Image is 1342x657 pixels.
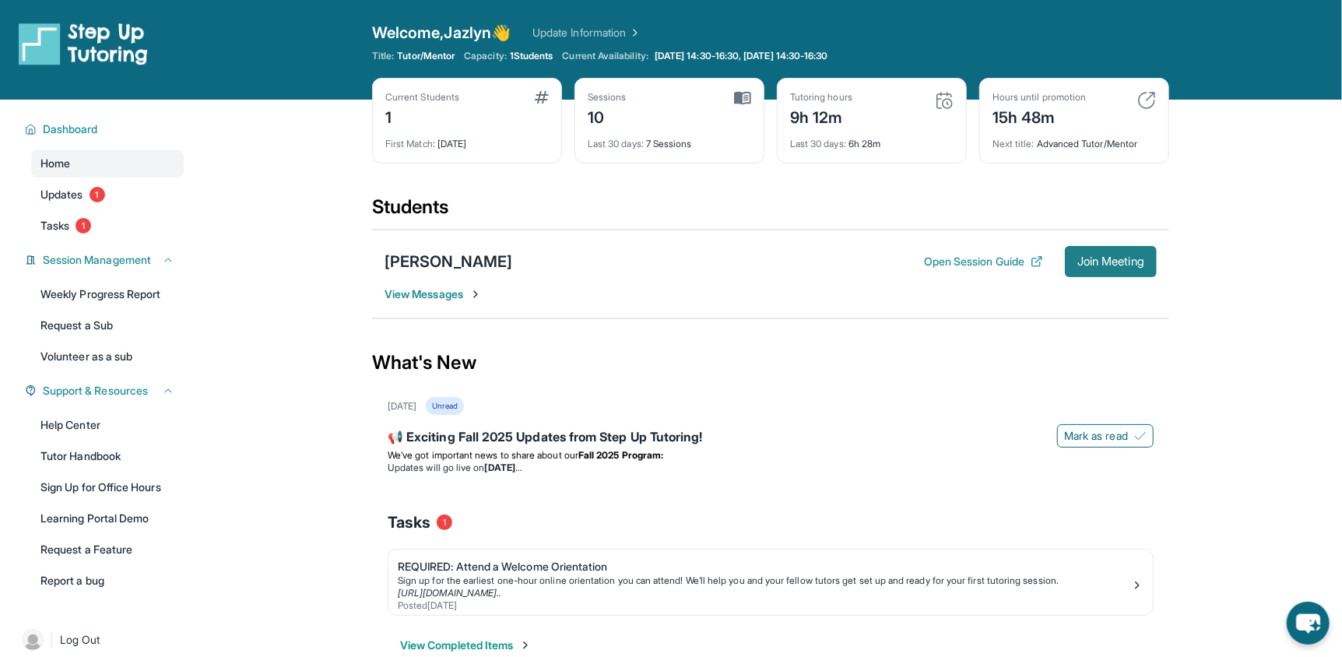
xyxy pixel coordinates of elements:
li: Updates will go live on [388,462,1154,474]
span: | [50,631,54,649]
div: 📢 Exciting Fall 2025 Updates from Step Up Tutoring! [388,427,1154,449]
button: Dashboard [37,121,174,137]
span: Updates [40,187,83,202]
div: Students [372,195,1169,229]
img: card [1137,91,1156,110]
strong: Fall 2025 Program: [578,449,663,461]
a: Request a Feature [31,536,184,564]
div: 9h 12m [790,104,852,128]
div: 15h 48m [992,104,1086,128]
img: logo [19,22,148,65]
a: Weekly Progress Report [31,280,184,308]
a: Volunteer as a sub [31,343,184,371]
a: Sign Up for Office Hours [31,473,184,501]
span: Last 30 days : [790,138,846,149]
span: Dashboard [43,121,98,137]
div: REQUIRED: Attend a Welcome Orientation [398,559,1131,574]
span: Join Meeting [1077,257,1144,266]
div: 6h 28m [790,128,954,150]
span: Capacity: [464,50,507,62]
span: Next title : [992,138,1035,149]
div: What's New [372,328,1169,397]
div: Sign up for the earliest one-hour online orientation you can attend! We’ll help you and your fell... [398,574,1131,587]
div: [DATE] [388,400,416,413]
div: [DATE] [385,128,549,150]
a: Updates1 [31,181,184,209]
button: Join Meeting [1065,246,1157,277]
button: Support & Resources [37,383,174,399]
span: Title: [372,50,394,62]
button: Mark as read [1057,424,1154,448]
a: Tutor Handbook [31,442,184,470]
div: Unread [426,397,463,415]
div: Tutoring hours [790,91,852,104]
span: Tasks [388,511,430,533]
a: Update Information [532,25,641,40]
span: 1 [437,515,452,530]
span: Home [40,156,70,171]
a: REQUIRED: Attend a Welcome OrientationSign up for the earliest one-hour online orientation you ca... [388,550,1153,615]
button: Open Session Guide [924,254,1043,269]
div: 10 [588,104,627,128]
div: 1 [385,104,459,128]
span: 1 [76,218,91,234]
span: Session Management [43,252,151,268]
div: Hours until promotion [992,91,1086,104]
img: Chevron Right [626,25,641,40]
a: [URL][DOMAIN_NAME].. [398,587,501,599]
button: chat-button [1287,602,1330,645]
img: Mark as read [1134,430,1147,442]
span: Current Availability: [563,50,648,62]
a: Help Center [31,411,184,439]
span: Last 30 days : [588,138,644,149]
span: Welcome, Jazlyn 👋 [372,22,511,44]
a: Tasks1 [31,212,184,240]
div: 7 Sessions [588,128,751,150]
img: Chevron-Right [469,288,482,300]
a: Request a Sub [31,311,184,339]
span: 1 Students [510,50,553,62]
a: Learning Portal Demo [31,504,184,532]
span: View Messages [385,286,482,302]
div: [PERSON_NAME] [385,251,512,272]
div: Sessions [588,91,627,104]
a: |Log Out [16,623,184,657]
span: 1 [90,187,105,202]
span: First Match : [385,138,435,149]
span: Mark as read [1064,428,1128,444]
span: Support & Resources [43,383,148,399]
span: Log Out [60,632,100,648]
strong: [DATE] [485,462,522,473]
a: Home [31,149,184,177]
span: Tasks [40,218,69,234]
a: [DATE] 14:30-16:30, [DATE] 14:30-16:30 [652,50,831,62]
div: Advanced Tutor/Mentor [992,128,1156,150]
div: Posted [DATE] [398,599,1131,612]
span: [DATE] 14:30-16:30, [DATE] 14:30-16:30 [655,50,828,62]
span: Tutor/Mentor [397,50,455,62]
div: Current Students [385,91,459,104]
button: Session Management [37,252,174,268]
img: card [734,91,751,105]
img: card [935,91,954,110]
button: View Completed Items [400,638,532,653]
img: user-img [22,629,44,651]
a: Report a bug [31,567,184,595]
span: We’ve got important news to share about our [388,449,578,461]
img: card [535,91,549,104]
